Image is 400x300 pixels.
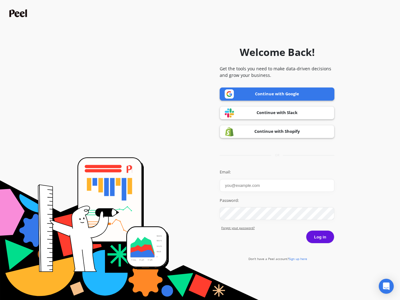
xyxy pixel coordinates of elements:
[9,9,29,17] img: Peel
[225,89,234,99] img: Google logo
[220,169,334,175] label: Email:
[220,125,334,138] a: Continue with Shopify
[306,230,334,243] button: Log in
[225,108,234,118] img: Slack logo
[220,106,334,119] a: Continue with Slack
[220,197,334,204] label: Password:
[220,87,334,101] a: Continue with Google
[220,65,334,78] p: Get the tools you need to make data-driven decisions and grow your business.
[225,127,234,137] img: Shopify logo
[240,45,315,60] h1: Welcome Back!
[221,226,334,230] a: Forgot yout password?
[248,257,307,261] a: Don't have a Peel account?Sign up here
[220,179,334,192] input: you@example.com
[289,257,307,261] span: Sign up here
[220,153,334,157] div: or
[379,279,394,294] div: Open Intercom Messenger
